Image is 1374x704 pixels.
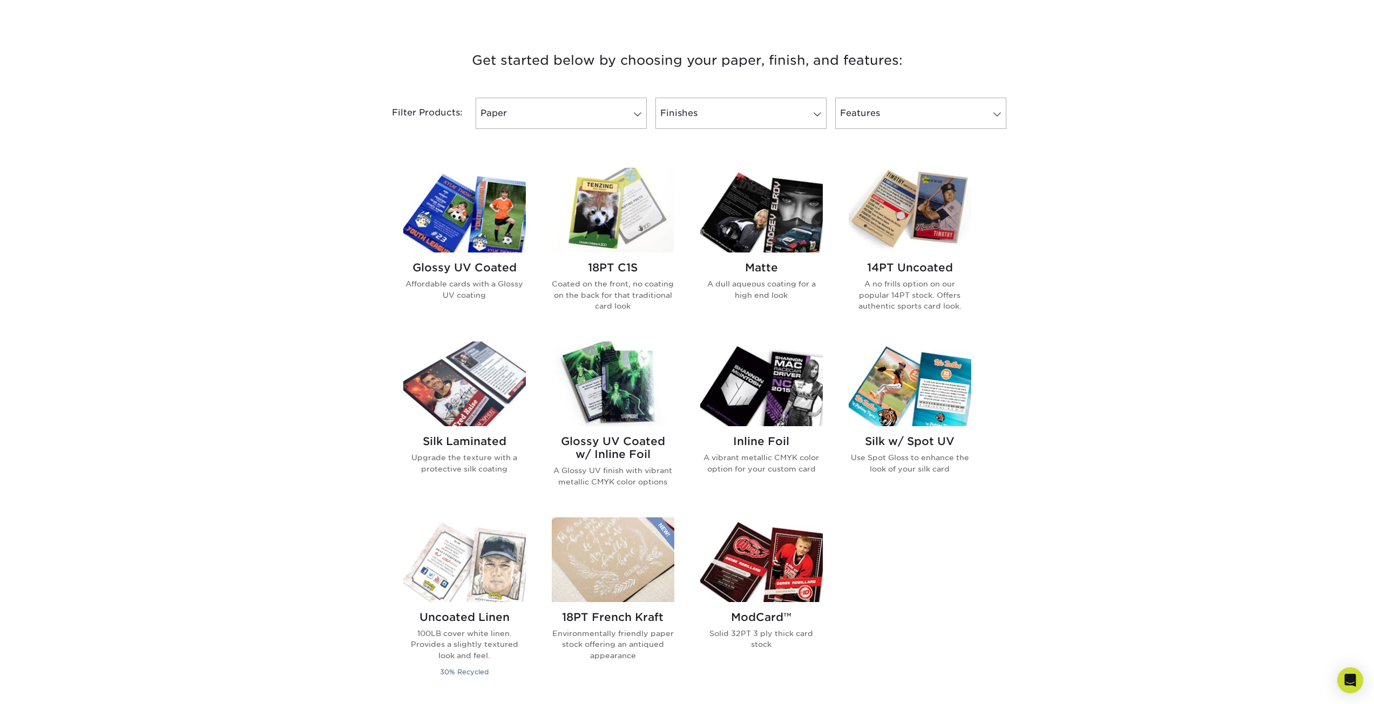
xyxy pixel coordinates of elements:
img: Silk w/ Spot UV Trading Cards [849,341,971,426]
img: Glossy UV Coated Trading Cards [403,168,526,252]
h2: ModCard™ [700,611,823,624]
p: A vibrant metallic CMYK color option for your custom card [700,452,823,474]
small: 30% Recycled [440,668,489,676]
h2: Silk w/ Spot UV [849,435,971,448]
img: ModCard™ Trading Cards [700,517,823,602]
p: 100LB cover white linen. Provides a slightly textured look and feel. [403,628,526,661]
h2: Glossy UV Coated [403,261,526,274]
h2: Silk Laminated [403,435,526,448]
p: Solid 32PT 3 ply thick card stock [700,628,823,650]
a: Glossy UV Coated w/ Inline Foil Trading Cards Glossy UV Coated w/ Inline Foil A Glossy UV finish ... [552,341,674,504]
a: 18PT French Kraft Trading Cards 18PT French Kraft Environmentally friendly paper stock offering a... [552,517,674,691]
p: Use Spot Gloss to enhance the look of your silk card [849,452,971,474]
a: Paper [476,98,647,129]
img: Silk Laminated Trading Cards [403,341,526,426]
p: A dull aqueous coating for a high end look [700,278,823,300]
img: Uncoated Linen Trading Cards [403,517,526,602]
img: Matte Trading Cards [700,168,823,252]
img: 18PT C1S Trading Cards [552,168,674,252]
a: 14PT Uncoated Trading Cards 14PT Uncoated A no frills option on our popular 14PT stock. Offers au... [849,168,971,329]
h2: Uncoated Linen [403,611,526,624]
h2: 18PT C1S [552,261,674,274]
p: A no frills option on our popular 14PT stock. Offers authentic sports card look. [849,278,971,311]
img: 18PT French Kraft Trading Cards [552,517,674,602]
p: Coated on the front, no coating on the back for that traditional card look [552,278,674,311]
h2: 14PT Uncoated [849,261,971,274]
p: Environmentally friendly paper stock offering an antiqued appearance [552,628,674,661]
a: Silk Laminated Trading Cards Silk Laminated Upgrade the texture with a protective silk coating [403,341,526,504]
a: Matte Trading Cards Matte A dull aqueous coating for a high end look [700,168,823,329]
h2: Glossy UV Coated w/ Inline Foil [552,435,674,461]
a: Finishes [655,98,827,129]
img: 14PT Uncoated Trading Cards [849,168,971,252]
a: Uncoated Linen Trading Cards Uncoated Linen 100LB cover white linen. Provides a slightly textured... [403,517,526,691]
p: A Glossy UV finish with vibrant metallic CMYK color options [552,465,674,487]
p: Affordable cards with a Glossy UV coating [403,278,526,300]
h2: Inline Foil [700,435,823,448]
h3: Get started below by choosing your paper, finish, and features: [371,36,1003,85]
img: New Product [647,517,674,550]
a: 18PT C1S Trading Cards 18PT C1S Coated on the front, no coating on the back for that traditional ... [552,168,674,329]
a: Glossy UV Coated Trading Cards Glossy UV Coated Affordable cards with a Glossy UV coating [403,168,526,329]
a: ModCard™ Trading Cards ModCard™ Solid 32PT 3 ply thick card stock [700,517,823,691]
a: Features [835,98,1006,129]
a: Silk w/ Spot UV Trading Cards Silk w/ Spot UV Use Spot Gloss to enhance the look of your silk card [849,341,971,504]
img: Glossy UV Coated w/ Inline Foil Trading Cards [552,341,674,426]
p: Upgrade the texture with a protective silk coating [403,452,526,474]
img: Inline Foil Trading Cards [700,341,823,426]
h2: 18PT French Kraft [552,611,674,624]
div: Open Intercom Messenger [1337,667,1363,693]
div: Filter Products: [363,98,471,129]
h2: Matte [700,261,823,274]
a: Inline Foil Trading Cards Inline Foil A vibrant metallic CMYK color option for your custom card [700,341,823,504]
